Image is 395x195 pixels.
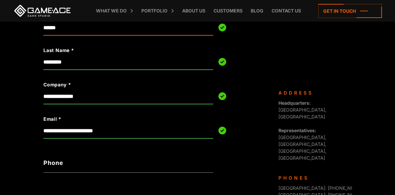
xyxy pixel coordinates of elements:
span: [GEOGRAPHIC_DATA], [GEOGRAPHIC_DATA], [GEOGRAPHIC_DATA], [GEOGRAPHIC_DATA] [278,128,326,161]
label: Last Name * [43,47,179,54]
label: Email * [43,115,179,123]
a: Get in touch [318,4,382,18]
span: [GEOGRAPHIC_DATA], [GEOGRAPHIC_DATA] [278,100,326,119]
label: Company * [43,81,179,88]
div: Phones [278,174,347,181]
label: Phone [43,158,213,167]
span: [GEOGRAPHIC_DATA]: [PHONE_NUMBER] [278,185,369,191]
div: Address [278,89,347,96]
strong: Representatives: [278,128,316,133]
strong: Headquarters: [278,100,311,106]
